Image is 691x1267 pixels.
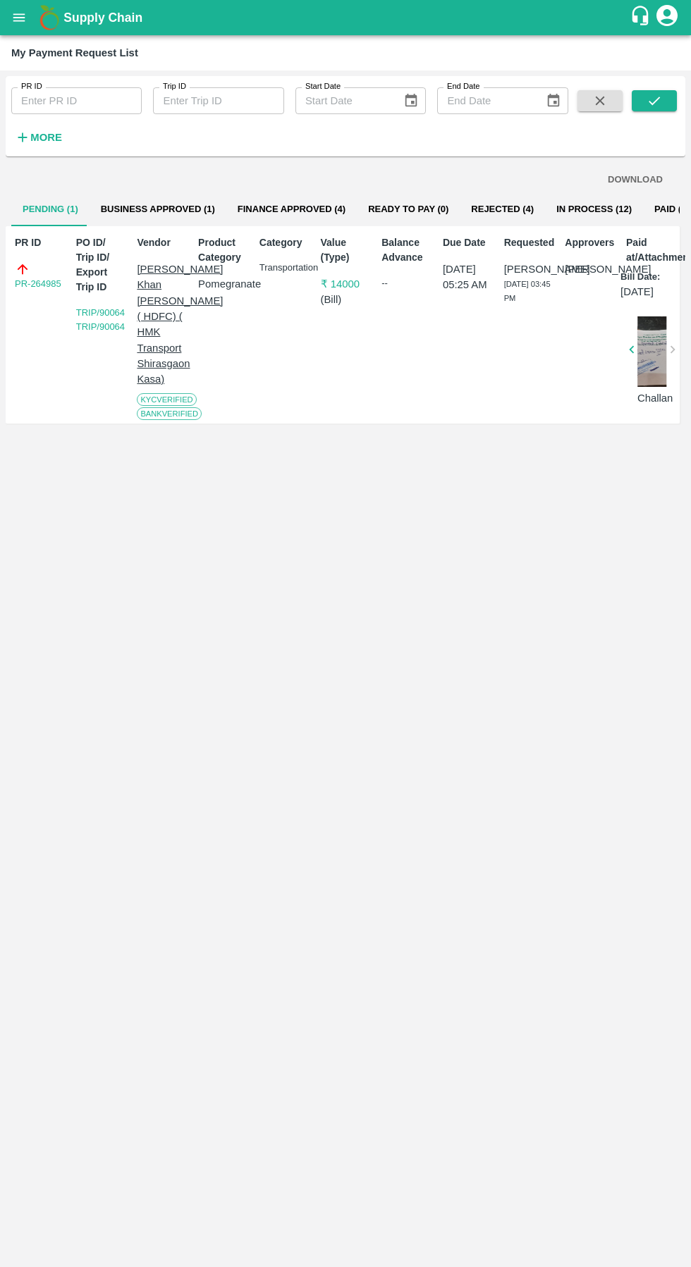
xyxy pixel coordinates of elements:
[11,192,90,226] button: Pending (1)
[76,307,125,332] a: TRIP/90064 TRIP/90064
[259,261,310,275] p: Transportation
[295,87,392,114] input: Start Date
[11,125,66,149] button: More
[381,276,432,290] div: --
[398,87,424,114] button: Choose date
[565,261,615,277] p: [PERSON_NAME]
[35,4,63,32] img: logo
[198,235,248,265] p: Product Category
[198,276,248,292] p: Pomegranate
[504,235,554,250] p: Requested
[447,81,479,92] label: End Date
[137,393,196,406] span: KYC Verified
[226,192,357,226] button: Finance Approved (4)
[11,44,138,62] div: My Payment Request List
[602,168,668,192] button: DOWNLOAD
[90,192,226,226] button: Business Approved (1)
[63,11,142,25] b: Supply Chain
[63,8,630,27] a: Supply Chain
[321,276,371,292] p: ₹ 14000
[321,235,371,265] p: Value (Type)
[620,271,660,284] p: Bill Date:
[163,81,186,92] label: Trip ID
[460,192,545,226] button: Rejected (4)
[620,284,654,299] p: [DATE]
[630,5,654,30] div: customer-support
[137,235,187,250] p: Vendor
[654,3,680,32] div: account of current user
[321,292,371,307] p: ( Bill )
[15,277,61,291] a: PR-264985
[381,235,432,265] p: Balance Advance
[504,261,554,277] p: [PERSON_NAME]
[443,235,493,250] p: Due Date
[437,87,534,114] input: End Date
[504,280,551,302] span: [DATE] 03:45 PM
[137,407,202,420] span: Bank Verified
[443,261,493,293] p: [DATE] 05:25 AM
[76,235,126,295] p: PO ID/ Trip ID/ Export Trip ID
[21,81,42,92] label: PR ID
[565,235,615,250] p: Approvers
[626,235,676,265] p: Paid at/Attachments
[30,132,62,143] strong: More
[357,192,460,226] button: Ready To Pay (0)
[15,235,65,250] p: PR ID
[305,81,341,92] label: Start Date
[540,87,567,114] button: Choose date
[153,87,283,114] input: Enter Trip ID
[3,1,35,34] button: open drawer
[259,235,310,250] p: Category
[137,261,187,387] p: [PERSON_NAME] Khan [PERSON_NAME] ( HDFC) ( HMK Transport Shirasgaon Kasa)
[637,390,667,406] p: Challan
[11,87,142,114] input: Enter PR ID
[545,192,643,226] button: In Process (12)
